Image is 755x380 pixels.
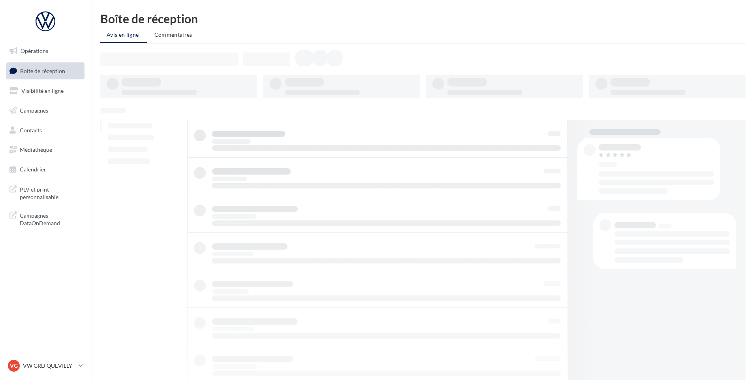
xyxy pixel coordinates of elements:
a: Calendrier [5,161,86,178]
a: Campagnes DataOnDemand [5,207,86,230]
span: Campagnes DataOnDemand [20,210,81,227]
a: Contacts [5,122,86,139]
span: VG [10,362,18,370]
span: Boîte de réception [20,67,65,74]
a: Campagnes [5,102,86,119]
a: VG VW GRD QUEVILLY [6,358,85,373]
span: Médiathèque [20,146,52,153]
a: Opérations [5,43,86,59]
a: Visibilité en ligne [5,83,86,99]
span: Calendrier [20,166,46,173]
span: Campagnes [20,107,48,114]
p: VW GRD QUEVILLY [23,362,75,370]
a: Médiathèque [5,141,86,158]
span: Opérations [21,47,48,54]
span: PLV et print personnalisable [20,184,81,201]
span: Contacts [20,126,42,133]
a: PLV et print personnalisable [5,181,86,204]
a: Boîte de réception [5,62,86,79]
div: Boîte de réception [100,13,746,24]
span: Visibilité en ligne [21,87,64,94]
span: Commentaires [154,31,192,38]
